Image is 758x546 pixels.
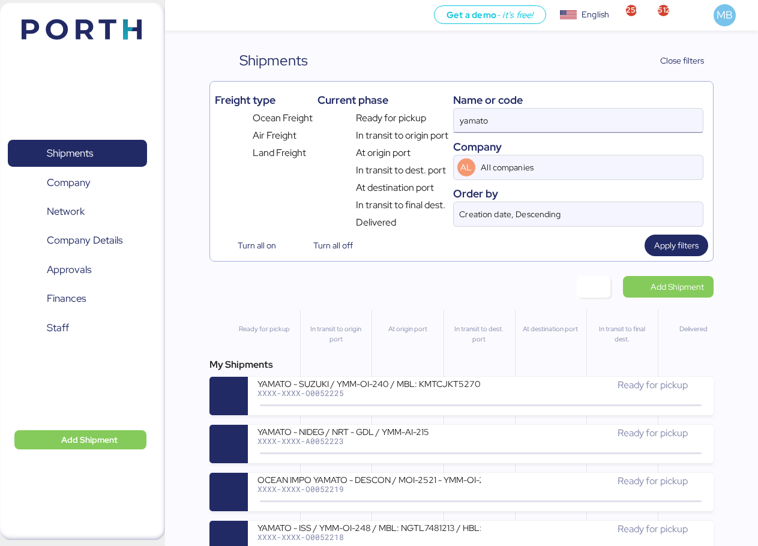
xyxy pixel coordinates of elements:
[8,169,147,196] a: Company
[356,215,396,230] span: Delivered
[238,238,276,253] span: Turn all on
[47,319,69,337] span: Staff
[717,7,733,23] span: MB
[47,290,86,307] span: Finances
[356,111,426,125] span: Ready for pickup
[257,522,481,532] div: YAMATO - ISS / YMM-OI-248 / MBL: NGTL7481213 / HBL: YTJTGI100168 / LCL
[47,261,91,278] span: Approvals
[8,256,147,284] a: Approvals
[61,433,118,447] span: Add Shipment
[460,161,472,174] span: AL
[317,92,448,108] div: Current phase
[172,5,193,26] button: Menu
[14,430,146,449] button: Add Shipment
[618,475,688,487] span: Ready for pickup
[313,238,353,253] span: Turn all off
[8,314,147,342] a: Staff
[453,185,703,202] div: Order by
[257,389,481,397] div: XXXX-XXXX-O0052225
[305,324,366,344] div: In transit to origin port
[453,139,703,155] div: Company
[8,140,147,167] a: Shipments
[47,145,93,162] span: Shipments
[47,232,122,249] span: Company Details
[257,485,481,493] div: XXXX-XXXX-O0052219
[290,235,362,256] button: Turn all off
[47,203,85,220] span: Network
[47,174,91,191] span: Company
[356,181,434,195] span: At destination port
[663,324,724,334] div: Delivered
[215,92,313,108] div: Freight type
[582,8,609,21] div: English
[645,235,708,256] button: Apply filters
[651,280,704,294] span: Add Shipment
[654,238,699,253] span: Apply filters
[257,378,481,388] div: YAMATO - SUZUKI / YMM-OI-240 / MBL: KMTCJKT5270137 / HBL: YIFFW0185085 / FCL
[8,227,147,254] a: Company Details
[660,53,704,68] span: Close filters
[356,146,411,160] span: At origin port
[618,379,688,391] span: Ready for pickup
[209,358,714,372] div: My Shipments
[257,437,481,445] div: XXXX-XXXX-A0052223
[636,50,714,71] button: Close filters
[356,128,448,143] span: In transit to origin port
[8,285,147,313] a: Finances
[239,50,308,71] div: Shipments
[623,276,714,298] a: Add Shipment
[618,523,688,535] span: Ready for pickup
[453,92,703,108] div: Name or code
[377,324,438,334] div: At origin port
[8,198,147,226] a: Network
[257,533,481,541] div: XXXX-XXXX-O0052218
[257,426,481,436] div: YAMATO - NIDEG / NRT - GDL / YMM-AI-215
[356,198,445,212] span: In transit to final dest.
[618,427,688,439] span: Ready for pickup
[592,324,652,344] div: In transit to final dest.
[479,155,669,179] input: AL
[356,163,446,178] span: In transit to dest. port
[449,324,510,344] div: In transit to dest. port
[253,128,296,143] span: Air Freight
[257,474,481,484] div: OCEAN IMPO YAMATO - DESCON / MOI-2521 - YMM-OI-249 / MBL: ONEYTYOFF9545600 - HBL: VARIOS / FCL
[520,324,581,334] div: At destination port
[253,146,306,160] span: Land Freight
[233,324,295,334] div: Ready for pickup
[253,111,313,125] span: Ocean Freight
[215,235,286,256] button: Turn all on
